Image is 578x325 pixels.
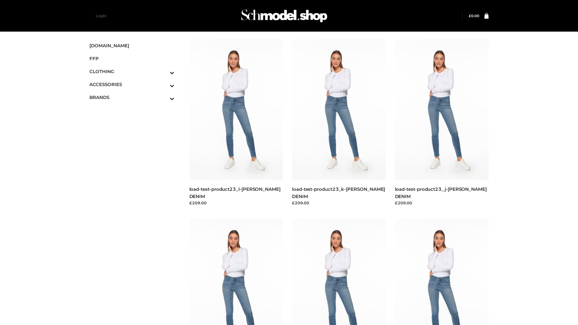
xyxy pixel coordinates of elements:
span: [DOMAIN_NAME] [89,42,174,49]
a: Login [96,14,106,18]
img: Schmodel Admin 964 [239,4,329,28]
span: ACCESSORIES [89,81,174,88]
bdi: 0.00 [469,14,479,18]
a: load-test-product23_j-[PERSON_NAME] DENIM [395,186,487,199]
span: £ [469,14,471,18]
a: ACCESSORIESToggle Submenu [89,78,174,91]
a: CLOTHINGToggle Submenu [89,65,174,78]
span: FFP [89,55,174,62]
div: £209.00 [189,200,283,206]
a: BRANDSToggle Submenu [89,91,174,104]
span: BRANDS [89,94,174,101]
a: FFP [89,52,174,65]
span: CLOTHING [89,68,174,75]
button: Toggle Submenu [153,65,174,78]
button: Toggle Submenu [153,91,174,104]
a: load-test-product23_k-[PERSON_NAME] DENIM [292,186,385,199]
div: £209.00 [395,200,489,206]
a: load-test-product23_l-[PERSON_NAME] DENIM [189,186,281,199]
button: Toggle Submenu [153,78,174,91]
div: £209.00 [292,200,386,206]
a: [DOMAIN_NAME] [89,39,174,52]
a: £0.00 [469,14,479,18]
